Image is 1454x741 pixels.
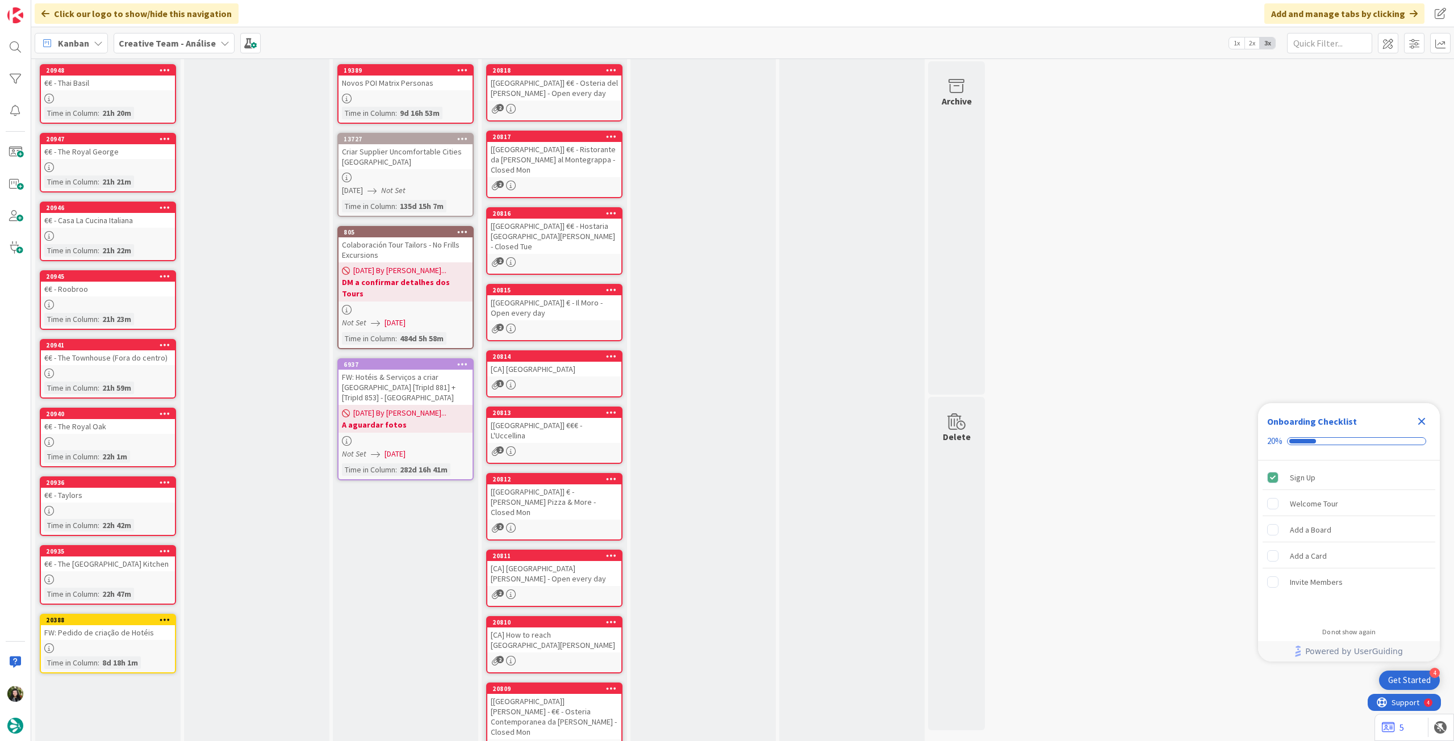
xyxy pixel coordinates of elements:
div: Get Started [1388,675,1431,686]
img: BC [7,686,23,702]
div: Time in Column [342,107,395,119]
div: Time in Column [44,450,98,463]
div: 20810 [487,617,621,627]
div: Time in Column [44,175,98,188]
span: : [395,200,397,212]
div: 20809 [492,685,621,693]
div: 20947 [41,134,175,144]
a: 20815[[GEOGRAPHIC_DATA]] € - Il Moro - Open every day [486,284,622,341]
div: 6937 [339,359,473,370]
div: Add a Board [1290,523,1331,537]
div: €€ - Casa La Cucina Italiana [41,213,175,228]
div: 20810 [492,618,621,626]
div: FW: Hotéis & Serviços a criar [GEOGRAPHIC_DATA] [TripId 881] + [TripId 853] - [GEOGRAPHIC_DATA] [339,370,473,405]
div: 805 [344,228,473,236]
div: Time in Column [44,519,98,531]
div: 19389 [344,66,473,74]
div: 20940€€ - The Royal Oak [41,409,175,434]
span: Powered by UserGuiding [1305,644,1403,658]
div: 20816[[GEOGRAPHIC_DATA]] €€ - Hostaria [GEOGRAPHIC_DATA][PERSON_NAME] - Closed Tue [487,208,621,254]
input: Quick Filter... [1287,33,1372,53]
a: 20948€€ - Thai BasilTime in Column:21h 20m [40,64,176,124]
div: 20818[[GEOGRAPHIC_DATA]] €€ - Osteria del [PERSON_NAME] - Open every day [487,65,621,101]
div: 20814[CA] [GEOGRAPHIC_DATA] [487,351,621,376]
span: 1x [1229,37,1244,49]
a: 20388FW: Pedido de criação de HotéisTime in Column:8d 18h 1m [40,614,176,673]
span: 2x [1244,37,1260,49]
div: 20811 [492,552,621,560]
span: : [98,244,99,257]
span: 1 [496,380,504,387]
span: [DATE] By [PERSON_NAME]... [353,407,446,419]
div: Do not show again [1322,627,1376,637]
div: Add a Board is incomplete. [1263,517,1435,542]
div: Criar Supplier Uncomfortable Cities [GEOGRAPHIC_DATA] [339,144,473,169]
div: [[GEOGRAPHIC_DATA]] € - Il Moro - Open every day [487,295,621,320]
div: 22h 47m [99,588,134,600]
div: 20811 [487,551,621,561]
div: 20935€€ - The [GEOGRAPHIC_DATA] Kitchen [41,546,175,571]
a: 20935€€ - The [GEOGRAPHIC_DATA] KitchenTime in Column:22h 47m [40,545,176,605]
div: 20936 [46,479,175,487]
div: Delete [943,430,971,443]
span: : [395,463,397,476]
div: 20813[[GEOGRAPHIC_DATA]] €€€ - L'Uccellina [487,408,621,443]
div: [[GEOGRAPHIC_DATA]] €€ - Ristorante da [PERSON_NAME] al Montegrappa - Closed Mon [487,142,621,177]
div: Time in Column [44,588,98,600]
div: 20388 [46,616,175,624]
div: 20936 [41,478,175,488]
div: €€ - Taylors [41,488,175,503]
div: 20941 [46,341,175,349]
div: €€ - The Townhouse (Fora do centro) [41,350,175,365]
span: 2 [496,104,504,111]
a: 6937FW: Hotéis & Serviços a criar [GEOGRAPHIC_DATA] [TripId 881] + [TripId 853] - [GEOGRAPHIC_DAT... [337,358,474,480]
div: 20810[CA] How to reach [GEOGRAPHIC_DATA][PERSON_NAME] [487,617,621,652]
div: Colaboración Tour Tailors - No Frills Excursions [339,237,473,262]
div: Welcome Tour [1290,497,1338,510]
div: Sign Up [1290,471,1315,484]
div: 20816 [492,210,621,217]
div: 19389Novos POI Matrix Personas [339,65,473,90]
div: [CA] [GEOGRAPHIC_DATA][PERSON_NAME] - Open every day [487,561,621,586]
div: 20947 [46,135,175,143]
b: DM a confirmar detalhes dos Tours [342,277,469,299]
div: 20935 [41,546,175,556]
div: 805 [339,227,473,237]
div: €€ - The Royal Oak [41,419,175,434]
div: €€ - The Royal George [41,144,175,159]
a: 20812[[GEOGRAPHIC_DATA]] € - [PERSON_NAME] Pizza & More - Closed Mon [486,473,622,541]
div: 13727 [339,134,473,144]
a: 20817[[GEOGRAPHIC_DATA]] €€ - Ristorante da [PERSON_NAME] al Montegrappa - Closed Mon [486,131,622,198]
img: Visit kanbanzone.com [7,7,23,23]
div: Time in Column [44,382,98,394]
div: FW: Pedido de criação de Hotéis [41,625,175,640]
a: 20814[CA] [GEOGRAPHIC_DATA] [486,350,622,397]
span: Support [24,2,52,15]
div: 20812[[GEOGRAPHIC_DATA]] € - [PERSON_NAME] Pizza & More - Closed Mon [487,474,621,520]
div: Onboarding Checklist [1267,415,1357,428]
div: 20813 [487,408,621,418]
a: 20940€€ - The Royal OakTime in Column:22h 1m [40,408,176,467]
img: avatar [7,718,23,734]
span: : [395,332,397,345]
i: Not Set [342,449,366,459]
div: 20818 [487,65,621,76]
span: 2 [496,324,504,331]
div: 21h 23m [99,313,134,325]
a: 5 [1382,721,1404,734]
a: 13727Criar Supplier Uncomfortable Cities [GEOGRAPHIC_DATA][DATE]Not SetTime in Column:135d 15h 7m [337,133,474,217]
span: : [98,382,99,394]
div: 22h 1m [99,450,130,463]
div: 6937FW: Hotéis & Serviços a criar [GEOGRAPHIC_DATA] [TripId 881] + [TripId 853] - [GEOGRAPHIC_DATA] [339,359,473,405]
div: 20936€€ - Taylors [41,478,175,503]
a: 20811[CA] [GEOGRAPHIC_DATA][PERSON_NAME] - Open every day [486,550,622,607]
div: 20940 [46,410,175,418]
span: : [98,107,99,119]
a: 20941€€ - The Townhouse (Fora do centro)Time in Column:21h 59m [40,339,176,399]
div: 22h 42m [99,519,134,531]
div: Sign Up is complete. [1263,465,1435,490]
div: 20814 [492,353,621,361]
div: 20814 [487,351,621,362]
span: : [98,450,99,463]
div: 13727 [344,135,473,143]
